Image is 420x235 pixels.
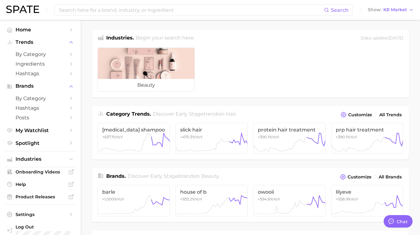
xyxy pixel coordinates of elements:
span: Customize [348,112,372,118]
span: Spotlight [16,140,65,146]
a: All Brands [377,173,403,181]
span: Trends [16,39,65,45]
span: Settings [16,212,65,217]
a: [MEDICAL_DATA] shampoo+637.1%YoY [98,123,170,154]
a: Help [5,180,76,189]
span: Industries [16,156,65,162]
span: barle [102,189,165,195]
span: Discover Early Stage brands in . [128,173,220,179]
h2: Begin your search here. [136,34,194,43]
button: Customize [339,173,373,181]
span: Hashtags [16,105,65,111]
span: Show [368,8,381,12]
a: lilyeve+558.9%YoY [331,185,404,216]
span: Home [16,27,65,33]
span: All Trends [379,112,402,118]
button: Brands [5,81,76,91]
span: YoY [102,197,124,201]
span: Log Out [16,224,71,230]
span: Onboarding Videos [16,169,65,175]
a: Posts [5,113,76,122]
a: Settings [5,210,76,219]
span: [MEDICAL_DATA] shampoo [102,127,165,133]
a: protein hair treatment+390.1%YoY [253,123,326,154]
span: +390.1% YoY [258,135,279,139]
span: protein hair treatment [258,127,321,133]
a: Home [5,25,76,35]
a: Ingredients [5,59,76,69]
span: +637.1% YoY [102,135,123,139]
span: beauty [98,79,194,91]
button: Industries [5,154,76,164]
span: Customize [348,174,372,180]
a: owooii+594.6%YoY [253,185,326,216]
span: beauty [201,173,219,179]
div: Data update: [DATE] [361,34,403,43]
span: KR Market [383,8,407,12]
span: prp hair treatment [336,127,399,133]
span: hair [226,111,236,117]
span: owooii [258,189,321,195]
span: +558.9% YoY [336,197,358,201]
button: Trends [5,38,76,47]
a: My Watchlist [5,126,76,135]
span: My Watchlist [16,127,65,133]
span: Ingredients [16,61,65,67]
span: Category Trends . [106,111,151,117]
span: +933.2% YoY [180,197,202,201]
span: by Category [16,95,65,101]
img: SPATE [6,6,39,13]
a: Product Releases [5,192,76,201]
a: Onboarding Videos [5,167,76,177]
a: by Category [5,94,76,103]
span: Posts [16,115,65,121]
span: >1,000% [102,197,117,201]
span: Hashtags [16,71,65,76]
a: house of b+933.2%YoY [176,185,248,216]
span: Discover Early Stage trends in . [153,111,237,117]
input: Search here for a brand, industry, or ingredient [58,5,324,15]
a: beauty [98,48,195,92]
span: lilyeve [336,189,399,195]
a: Spotlight [5,138,76,148]
span: house of b [180,189,243,195]
span: +594.6% YoY [258,197,280,201]
a: prp hair treatment+390.1%YoY [331,123,404,154]
span: Brands . [106,173,126,179]
h1: Industries. [106,34,134,43]
span: slick hair [180,127,243,133]
span: +390.1% YoY [336,135,357,139]
span: Product Releases [16,194,65,200]
span: Brands [16,83,65,89]
span: by Category [16,51,65,57]
button: ShowKR Market [366,6,415,14]
span: Help [16,182,65,187]
a: All Trends [378,111,403,119]
a: by Category [5,49,76,59]
a: slick hair+470.3%YoY [176,123,248,154]
a: barle>1,000%YoY [98,185,170,216]
span: Search [331,7,349,13]
a: Hashtags [5,103,76,113]
button: Customize [339,110,374,119]
span: All Brands [379,174,402,180]
span: +470.3% YoY [180,135,203,139]
a: Hashtags [5,69,76,78]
